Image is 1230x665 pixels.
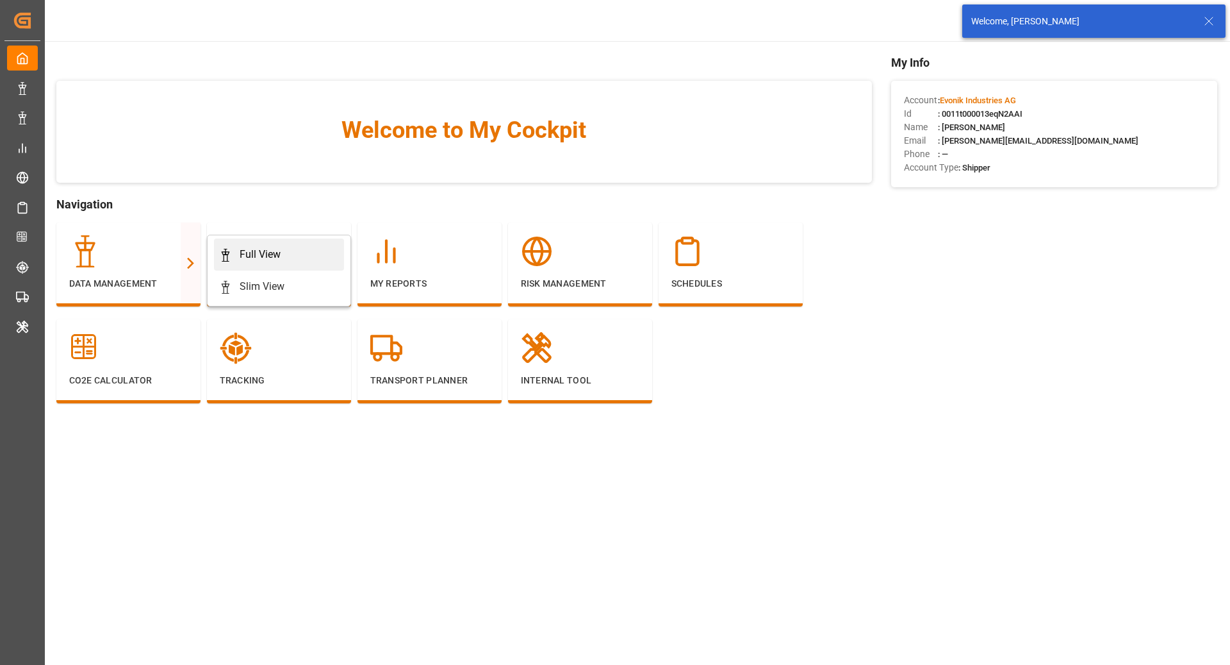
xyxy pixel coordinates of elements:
span: Navigation [56,196,872,213]
span: My Info [891,54,1217,71]
div: Full View [240,247,281,262]
p: Internal Tool [521,374,639,387]
span: : [938,96,1016,105]
span: Phone [904,147,938,161]
div: Slim View [240,279,284,294]
span: Account [904,94,938,107]
span: : 0011t000013eqN2AAI [938,109,1022,119]
a: Full View [214,239,344,271]
span: Evonik Industries AG [940,96,1016,105]
span: Email [904,134,938,147]
span: : — [938,149,948,159]
p: Risk Management [521,277,639,290]
p: My Reports [370,277,489,290]
a: Slim View [214,271,344,303]
span: : [PERSON_NAME][EMAIL_ADDRESS][DOMAIN_NAME] [938,136,1138,146]
span: Name [904,121,938,134]
p: Transport Planner [370,374,489,387]
span: Id [904,107,938,121]
div: Welcome, [PERSON_NAME] [971,15,1192,28]
p: Data Management [69,277,188,290]
p: Schedules [671,277,790,290]
p: CO2e Calculator [69,374,188,387]
span: Welcome to My Cockpit [82,113,846,147]
span: Account Type [904,161,958,174]
p: Tracking [220,374,338,387]
span: : [PERSON_NAME] [938,122,1005,132]
span: : Shipper [958,163,990,173]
